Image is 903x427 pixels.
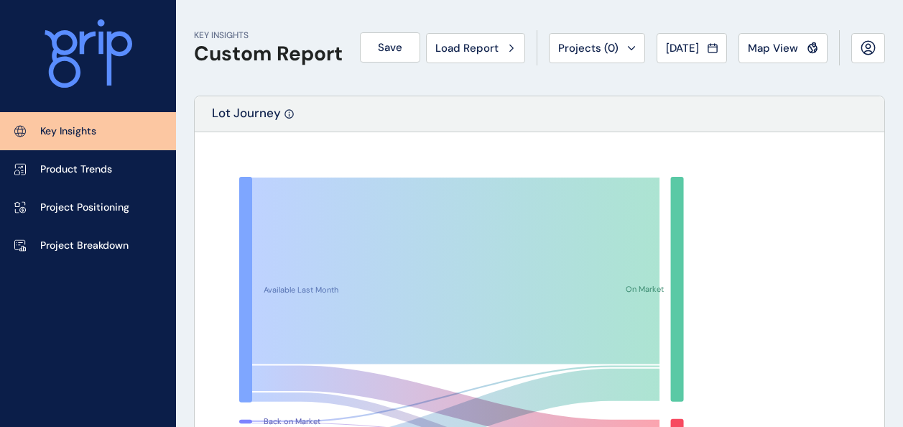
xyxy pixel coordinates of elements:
[666,41,699,55] span: [DATE]
[194,29,343,42] p: KEY INSIGHTS
[40,162,112,177] p: Product Trends
[738,33,828,63] button: Map View
[194,42,343,66] h1: Custom Report
[40,239,129,253] p: Project Breakdown
[212,105,281,132] p: Lot Journey
[549,33,645,63] button: Projects (0)
[657,33,727,63] button: [DATE]
[378,40,402,55] span: Save
[40,201,129,215] p: Project Positioning
[435,41,499,55] span: Load Report
[748,41,798,55] span: Map View
[426,33,525,63] button: Load Report
[360,32,420,63] button: Save
[558,41,619,55] span: Projects ( 0 )
[40,124,96,139] p: Key Insights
